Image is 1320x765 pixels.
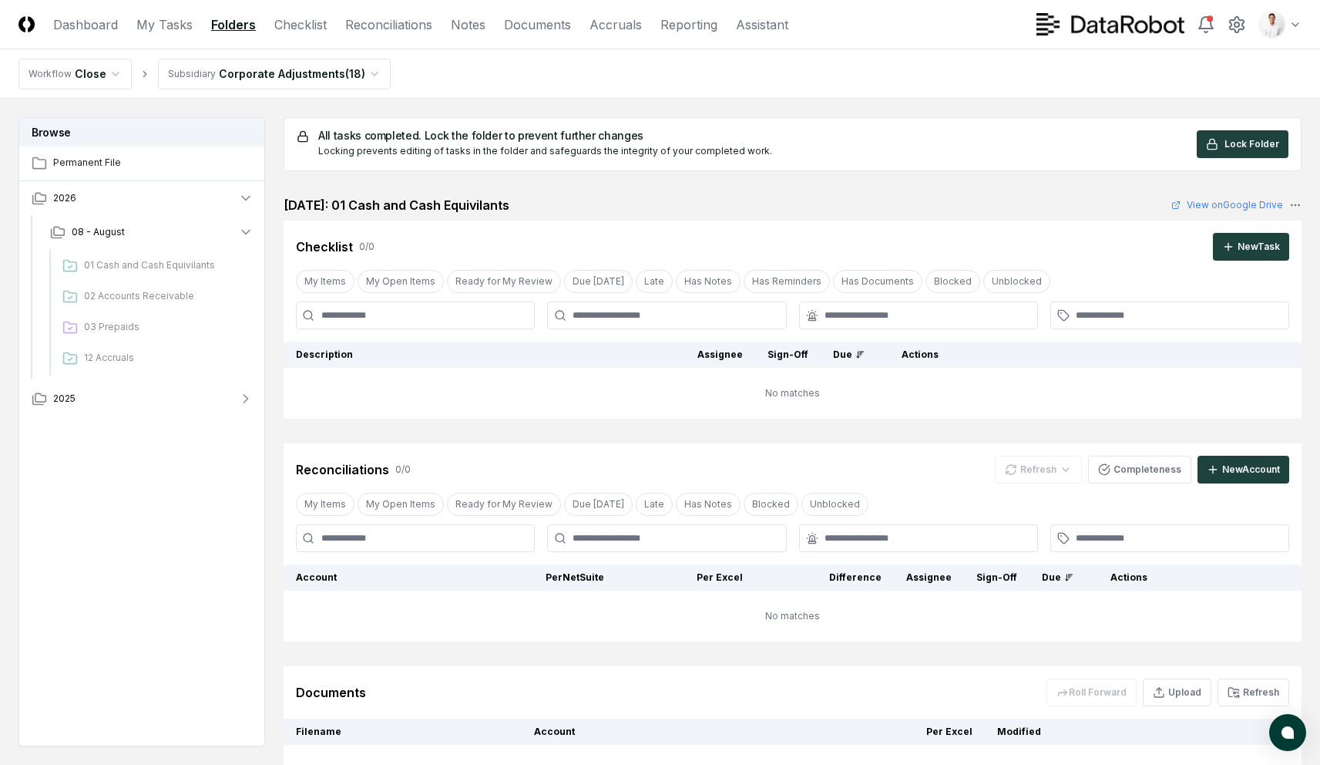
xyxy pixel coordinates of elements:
[296,493,354,516] button: My Items
[833,270,922,293] button: Has Documents
[685,342,755,368] th: Assignee
[359,240,375,254] div: 0 / 0
[84,351,247,365] span: 12 Accruals
[18,16,35,32] img: Logo
[616,564,755,591] th: Per Excel
[1088,456,1191,484] button: Completeness
[983,270,1050,293] button: Unblocked
[53,191,76,205] span: 2026
[964,564,1029,591] th: Sign-Off
[1197,130,1288,158] button: Lock Folder
[676,493,741,516] button: Has Notes
[755,564,894,591] th: Difference
[636,493,673,516] button: Late
[395,463,411,477] div: 0 / 0
[1042,571,1073,585] div: Due
[19,215,266,382] div: 2026
[1218,679,1289,706] button: Refresh
[1098,571,1289,585] div: Actions
[451,15,485,34] a: Notes
[744,719,985,745] th: Per Excel
[38,215,266,249] button: 08 - August
[296,571,465,585] div: Account
[84,258,247,272] span: 01 Cash and Cash Equivilants
[564,270,633,293] button: Due Today
[676,270,741,293] button: Has Notes
[744,493,798,516] button: Blocked
[447,270,561,293] button: Ready for My Review
[358,493,444,516] button: My Open Items
[38,249,266,379] div: 08 - August
[72,225,125,239] span: 08 - August
[1238,240,1280,254] div: New Task
[284,196,509,214] h2: [DATE]: 01 Cash and Cash Equivilants
[296,238,353,256] div: Checklist
[522,719,744,745] th: Account
[889,348,1289,362] div: Actions
[636,270,673,293] button: Late
[1224,137,1279,151] span: Lock Folder
[274,15,327,34] a: Checklist
[284,342,685,368] th: Description
[755,342,821,368] th: Sign-Off
[19,382,266,416] button: 2025
[53,156,254,170] span: Permanent File
[736,15,788,34] a: Assistant
[1213,233,1289,261] button: NewTask
[318,130,772,141] h5: All tasks completed. Lock the folder to prevent further changes
[564,493,633,516] button: Due Today
[296,270,354,293] button: My Items
[345,15,432,34] a: Reconciliations
[84,320,247,334] span: 03 Prepaids
[447,493,561,516] button: Ready for My Review
[284,591,1302,642] td: No matches
[29,67,72,81] div: Workflow
[318,144,772,158] div: Locking prevents editing of tasks in the folder and safeguards the integrity of your completed work.
[358,270,444,293] button: My Open Items
[801,493,868,516] button: Unblocked
[925,270,980,293] button: Blocked
[56,314,254,342] a: 03 Prepaids
[296,460,389,479] div: Reconciliations
[56,283,254,311] a: 02 Accounts Receivable
[985,719,1218,745] th: Modified
[19,181,266,215] button: 2026
[284,368,1302,419] td: No matches
[19,118,264,147] h3: Browse
[1222,463,1280,477] div: New Account
[18,59,391,89] nav: breadcrumb
[53,15,118,34] a: Dashboard
[894,564,964,591] th: Assignee
[1171,198,1283,212] a: View onGoogle Drive
[660,15,717,34] a: Reporting
[19,147,266,180] a: Permanent File
[1260,12,1285,37] img: d09822cc-9b6d-4858-8d66-9570c114c672_b0bc35f1-fa8e-4ccc-bc23-b02c2d8c2b72.png
[136,15,193,34] a: My Tasks
[56,252,254,280] a: 01 Cash and Cash Equivilants
[296,683,366,702] div: Documents
[744,270,830,293] button: Has Reminders
[1143,679,1211,706] button: Upload
[1036,13,1184,35] img: DataRobot logo
[53,392,76,406] span: 2025
[211,15,256,34] a: Folders
[1269,714,1306,751] button: atlas-launcher
[478,564,616,591] th: Per NetSuite
[56,345,254,372] a: 12 Accruals
[833,348,865,362] div: Due
[168,67,216,81] div: Subsidiary
[504,15,571,34] a: Documents
[589,15,642,34] a: Accruals
[84,289,247,303] span: 02 Accounts Receivable
[284,719,522,745] th: Filename
[1197,456,1289,484] button: NewAccount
